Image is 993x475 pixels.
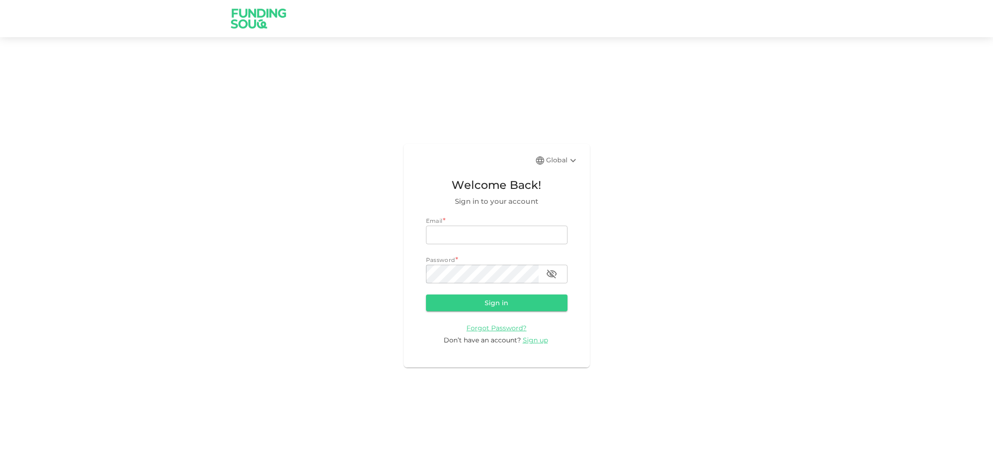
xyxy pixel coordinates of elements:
[546,155,579,166] div: Global
[426,226,567,244] input: email
[426,217,443,224] span: Email
[426,265,539,283] input: password
[426,294,567,311] button: Sign in
[523,336,548,344] span: Sign up
[426,256,455,263] span: Password
[426,176,567,194] span: Welcome Back!
[466,324,527,332] span: Forgot Password?
[466,323,527,332] a: Forgot Password?
[426,196,567,207] span: Sign in to your account
[444,336,521,344] span: Don’t have an account?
